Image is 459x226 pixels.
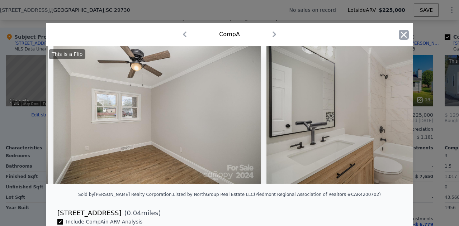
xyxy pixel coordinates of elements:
[173,192,381,197] div: Listed by NorthGroup Real Estate LLC (Piedmont Regional Association of Realtors #CAR4200702)
[53,46,261,184] img: Property Img
[121,208,161,218] span: ( miles)
[78,192,173,197] div: Sold by [PERSON_NAME] Realty Corporation .
[57,208,121,218] div: [STREET_ADDRESS]
[219,30,240,39] div: Comp A
[63,219,145,225] span: Include Comp A in ARV Analysis
[49,49,85,59] div: This is a Flip
[127,209,141,217] span: 0.04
